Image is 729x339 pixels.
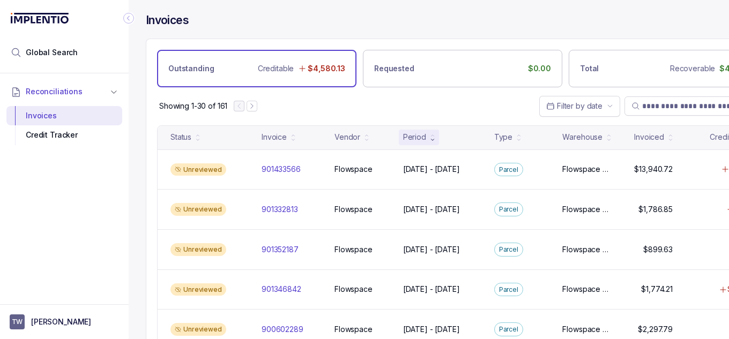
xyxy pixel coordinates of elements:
div: Unreviewed [170,203,226,216]
p: Parcel [499,324,518,335]
div: Unreviewed [170,283,226,296]
button: Reconciliations [6,80,122,103]
button: Date Range Picker [539,96,620,116]
div: Credit Tracker [15,125,114,145]
div: Invoices [15,106,114,125]
p: 901433566 [262,164,301,175]
p: Parcel [499,284,518,295]
span: Reconciliations [26,86,83,97]
p: Flowspace [334,164,373,175]
div: Invoiced [634,132,664,142]
div: Unreviewed [170,243,226,256]
div: Unreviewed [170,323,226,336]
p: Parcel [499,204,518,215]
p: [DATE] - [DATE] [403,164,460,175]
search: Date Range Picker [546,101,602,111]
h4: Invoices [146,13,189,28]
p: [DATE] - [DATE] [403,204,460,215]
div: Unreviewed [170,163,226,176]
p: Outstanding [168,63,214,74]
p: [DATE] - [DATE] [403,324,460,335]
p: $13,940.72 [634,164,673,175]
p: 901332813 [262,204,298,215]
div: Vendor [334,132,360,142]
p: [DATE] - [DATE] [403,284,460,295]
div: Period [403,132,426,142]
p: 901352187 [262,244,299,255]
p: $1,774.21 [641,284,673,295]
div: Invoice [262,132,287,142]
p: Parcel [499,164,518,175]
p: Flowspace - Fedex [562,204,609,215]
p: Recoverable [670,63,715,74]
p: $4,580.13 [308,63,345,74]
p: Creditable [258,63,294,74]
p: Flowspace [334,324,373,335]
p: Flowspace - Fedex [562,284,609,295]
p: Flowspace - Fedex [562,164,609,175]
p: [DATE] - [DATE] [403,244,460,255]
p: Flowspace [334,204,373,215]
p: $2,297.79 [638,324,673,335]
div: Warehouse [562,132,602,142]
div: Remaining page entries [159,101,227,111]
p: 900602289 [262,324,303,335]
div: Type [494,132,512,142]
span: User initials [10,314,25,329]
p: Flowspace [334,284,373,295]
p: $1,786.85 [638,204,673,215]
p: Requested [374,63,414,74]
button: Next Page [247,101,257,111]
p: Showing 1-30 of 161 [159,101,227,111]
div: Collapse Icon [122,12,135,25]
p: [PERSON_NAME] [31,317,91,327]
p: Flowspace - Fedex [562,324,609,335]
div: Status [170,132,191,142]
p: Flowspace - Fedex [562,244,609,255]
span: Filter by date [557,101,602,110]
p: Total [580,63,599,74]
p: $0.00 [528,63,551,74]
div: Reconciliations [6,104,122,147]
p: Parcel [499,244,518,255]
button: User initials[PERSON_NAME] [10,314,119,329]
p: 901346842 [262,284,301,295]
p: Flowspace [334,244,373,255]
p: $899.63 [643,244,673,255]
span: Global Search [26,47,78,58]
